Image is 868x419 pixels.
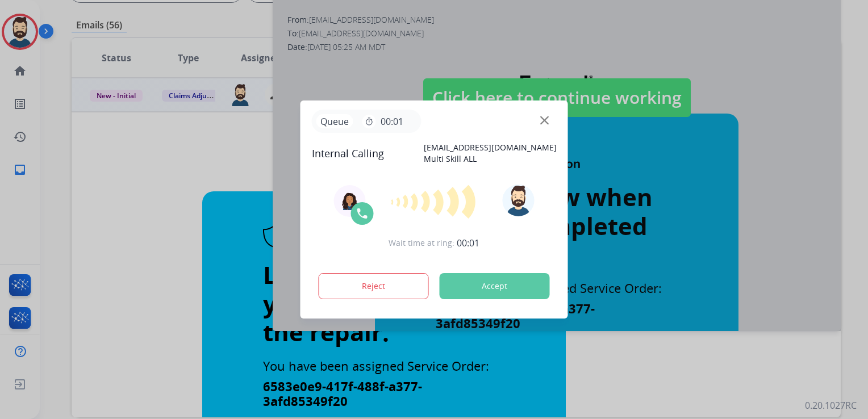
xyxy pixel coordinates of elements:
[356,207,369,220] img: call-icon
[341,192,359,210] img: agent-avatar
[319,273,429,299] button: Reject
[312,145,384,161] span: Internal Calling
[424,142,557,153] p: [EMAIL_ADDRESS][DOMAIN_NAME]
[424,153,557,165] p: Multi Skill ALL
[805,399,857,412] p: 0.20.1027RC
[365,117,374,126] mat-icon: timer
[457,236,479,250] span: 00:01
[389,237,454,249] span: Wait time at ring:
[440,273,550,299] button: Accept
[540,116,549,125] img: close-button
[316,114,353,128] p: Queue
[502,185,534,216] img: avatar
[381,115,403,128] span: 00:01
